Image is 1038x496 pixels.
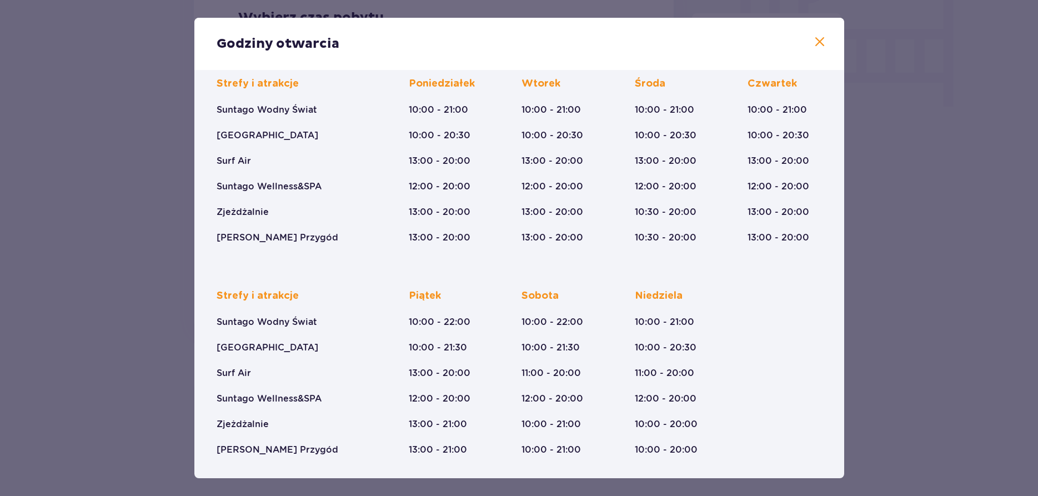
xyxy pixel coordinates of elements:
[635,367,694,379] p: 11:00 - 20:00
[635,289,683,303] p: Niedziela
[635,444,698,456] p: 10:00 - 20:00
[217,232,338,244] p: [PERSON_NAME] Przygód
[409,289,441,303] p: Piątek
[521,129,583,142] p: 10:00 - 20:30
[409,206,470,218] p: 13:00 - 20:00
[748,129,809,142] p: 10:00 - 20:30
[521,232,583,244] p: 13:00 - 20:00
[635,206,696,218] p: 10:30 - 20:00
[521,104,581,116] p: 10:00 - 21:00
[521,206,583,218] p: 13:00 - 20:00
[217,155,251,167] p: Surf Air
[748,104,807,116] p: 10:00 - 21:00
[217,77,299,91] p: Strefy i atrakcje
[748,155,809,167] p: 13:00 - 20:00
[217,289,299,303] p: Strefy i atrakcje
[217,393,322,405] p: Suntago Wellness&SPA
[217,418,269,430] p: Zjeżdżalnie
[409,232,470,244] p: 13:00 - 20:00
[217,104,317,116] p: Suntago Wodny Świat
[409,104,468,116] p: 10:00 - 21:00
[217,367,251,379] p: Surf Air
[217,206,269,218] p: Zjeżdżalnie
[748,232,809,244] p: 13:00 - 20:00
[409,77,475,91] p: Poniedziałek
[748,181,809,193] p: 12:00 - 20:00
[635,418,698,430] p: 10:00 - 20:00
[521,444,581,456] p: 10:00 - 21:00
[635,104,694,116] p: 10:00 - 21:00
[409,316,470,328] p: 10:00 - 22:00
[217,181,322,193] p: Suntago Wellness&SPA
[635,342,696,354] p: 10:00 - 20:30
[217,36,339,52] p: Godziny otwarcia
[521,393,583,405] p: 12:00 - 20:00
[635,129,696,142] p: 10:00 - 20:30
[521,418,581,430] p: 10:00 - 21:00
[409,129,470,142] p: 10:00 - 20:30
[521,181,583,193] p: 12:00 - 20:00
[521,289,559,303] p: Sobota
[521,77,560,91] p: Wtorek
[409,444,467,456] p: 13:00 - 21:00
[635,155,696,167] p: 13:00 - 20:00
[635,181,696,193] p: 12:00 - 20:00
[409,367,470,379] p: 13:00 - 20:00
[409,155,470,167] p: 13:00 - 20:00
[409,418,467,430] p: 13:00 - 21:00
[217,444,338,456] p: [PERSON_NAME] Przygód
[521,367,581,379] p: 11:00 - 20:00
[635,393,696,405] p: 12:00 - 20:00
[521,342,580,354] p: 10:00 - 21:30
[409,393,470,405] p: 12:00 - 20:00
[635,77,665,91] p: Środa
[521,155,583,167] p: 13:00 - 20:00
[217,316,317,328] p: Suntago Wodny Świat
[635,316,694,328] p: 10:00 - 21:00
[748,77,797,91] p: Czwartek
[521,316,583,328] p: 10:00 - 22:00
[409,181,470,193] p: 12:00 - 20:00
[635,232,696,244] p: 10:30 - 20:00
[748,206,809,218] p: 13:00 - 20:00
[217,129,318,142] p: [GEOGRAPHIC_DATA]
[409,342,467,354] p: 10:00 - 21:30
[217,342,318,354] p: [GEOGRAPHIC_DATA]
